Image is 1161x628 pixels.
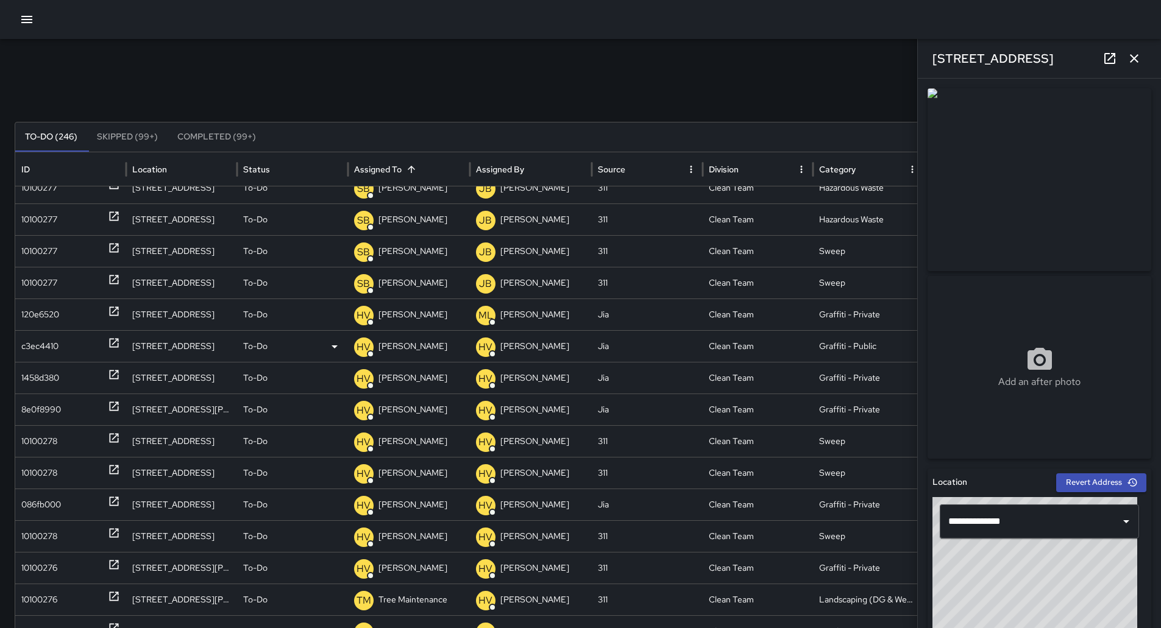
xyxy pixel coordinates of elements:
div: 550 Minna Street [126,457,237,489]
p: [PERSON_NAME] [378,426,447,457]
div: 10100277 [21,236,57,267]
p: To-Do [243,489,268,520]
p: HV [357,308,371,323]
p: HV [357,340,371,355]
div: Clean Team [703,425,814,457]
div: 181 6th Street [126,425,237,457]
div: Clean Team [703,457,814,489]
button: Sort [403,161,420,178]
p: HV [357,372,371,386]
button: Completed (99+) [168,122,266,152]
p: Tree Maintenance [378,584,447,615]
div: 311 [592,425,703,457]
p: [PERSON_NAME] [500,331,569,362]
div: Source [598,164,625,175]
div: Status [243,164,270,175]
p: HV [478,530,492,545]
button: Division column menu [793,161,810,178]
p: [PERSON_NAME] [378,362,447,393]
p: [PERSON_NAME] [378,489,447,520]
div: 10100278 [21,521,57,552]
div: 10100276 [21,584,57,615]
div: 498 Natoma Street [126,172,237,203]
div: 417 Tehama Street [126,520,237,552]
p: HV [357,467,371,481]
div: Category [819,164,856,175]
p: HV [478,498,492,513]
p: HV [478,435,492,450]
p: [PERSON_NAME] [500,426,569,457]
div: Jia [592,393,703,425]
p: To-Do [243,267,268,298]
p: SB [357,213,370,228]
div: c3ec4410 [21,331,59,362]
div: 14 Larkin Street [126,584,237,615]
p: SB [357,245,370,259]
div: Jia [592,298,703,330]
div: 221 6th Street [126,298,237,330]
div: Graffiti - Private [813,552,924,584]
p: JB [479,277,492,291]
p: SB [357,182,370,196]
p: [PERSON_NAME] [500,489,569,520]
p: HV [478,372,492,386]
p: [PERSON_NAME] [500,552,569,584]
div: Clean Team [703,552,814,584]
div: Sweep [813,267,924,298]
div: Clean Team [703,584,814,615]
div: 1230 Market Street [126,362,237,393]
p: [PERSON_NAME] [500,172,569,203]
p: HV [478,562,492,576]
div: 311 [592,552,703,584]
div: 21a Harriet Street [126,552,237,584]
div: 181 6th Street [126,489,237,520]
div: 10100277 [21,204,57,235]
div: Jia [592,489,703,520]
p: To-Do [243,426,268,457]
p: JB [479,182,492,196]
div: Sweep [813,457,924,489]
div: Jia [592,330,703,362]
div: Clean Team [703,203,814,235]
div: Division [709,164,739,175]
p: HV [478,340,492,355]
div: 8e0f8990 [21,394,61,425]
div: Landscaping (DG & Weeds) [813,584,924,615]
div: Graffiti - Private [813,393,924,425]
div: Hazardous Waste [813,172,924,203]
div: 14 Larkin Street [126,393,237,425]
div: 64 6th Street [126,203,237,235]
div: 311 [592,235,703,267]
div: 457 Minna Street [126,267,237,298]
div: Clean Team [703,520,814,552]
p: To-Do [243,584,268,615]
p: [PERSON_NAME] [500,267,569,298]
div: Sweep [813,425,924,457]
p: To-Do [243,457,268,489]
div: Clean Team [703,267,814,298]
div: 311 [592,203,703,235]
div: 086fb000 [21,489,61,520]
p: [PERSON_NAME] [378,172,447,203]
p: [PERSON_NAME] [378,204,447,235]
div: Sweep [813,235,924,267]
div: Graffiti - Private [813,489,924,520]
div: Assigned To [354,164,402,175]
p: HV [357,435,371,450]
div: 10100277 [21,267,57,298]
p: JB [479,213,492,228]
div: 10100278 [21,457,57,489]
div: Graffiti - Private [813,362,924,393]
p: To-Do [243,236,268,267]
p: To-Do [243,299,268,330]
p: [PERSON_NAME] [378,394,447,425]
p: To-Do [243,521,268,552]
p: [PERSON_NAME] [500,299,569,330]
div: 10100278 [21,426,57,457]
div: 10100276 [21,552,57,584]
p: [PERSON_NAME] [378,521,447,552]
button: Source column menu [683,161,700,178]
p: [PERSON_NAME] [500,457,569,489]
div: ID [21,164,30,175]
button: To-Do (246) [15,122,87,152]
